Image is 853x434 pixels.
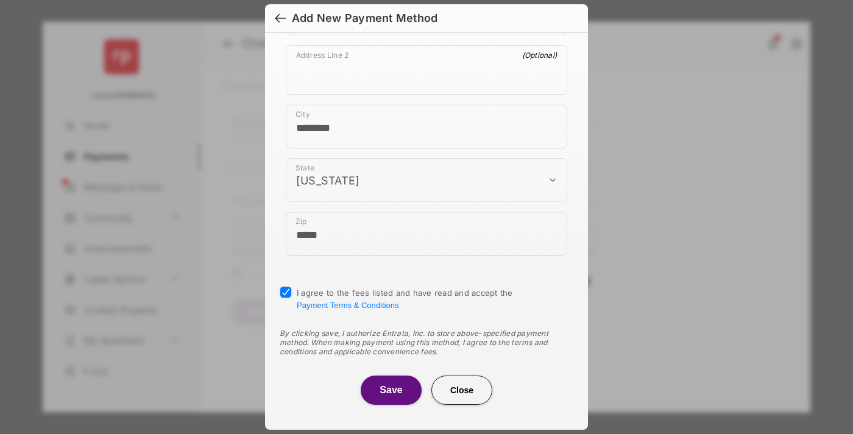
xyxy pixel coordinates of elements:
div: payment_method_screening[postal_addresses][administrativeArea] [286,158,567,202]
div: payment_method_screening[postal_addresses][locality] [286,105,567,149]
span: I agree to the fees listed and have read and accept the [297,288,513,310]
div: By clicking save, I authorize Entrata, Inc. to store above-specified payment method. When making ... [280,329,573,356]
div: payment_method_screening[postal_addresses][addressLine2] [286,45,567,95]
div: payment_method_screening[postal_addresses][postalCode] [286,212,567,256]
button: Close [431,376,492,405]
button: Save [361,376,422,405]
button: I agree to the fees listed and have read and accept the [297,301,398,310]
div: Add New Payment Method [292,12,437,25]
